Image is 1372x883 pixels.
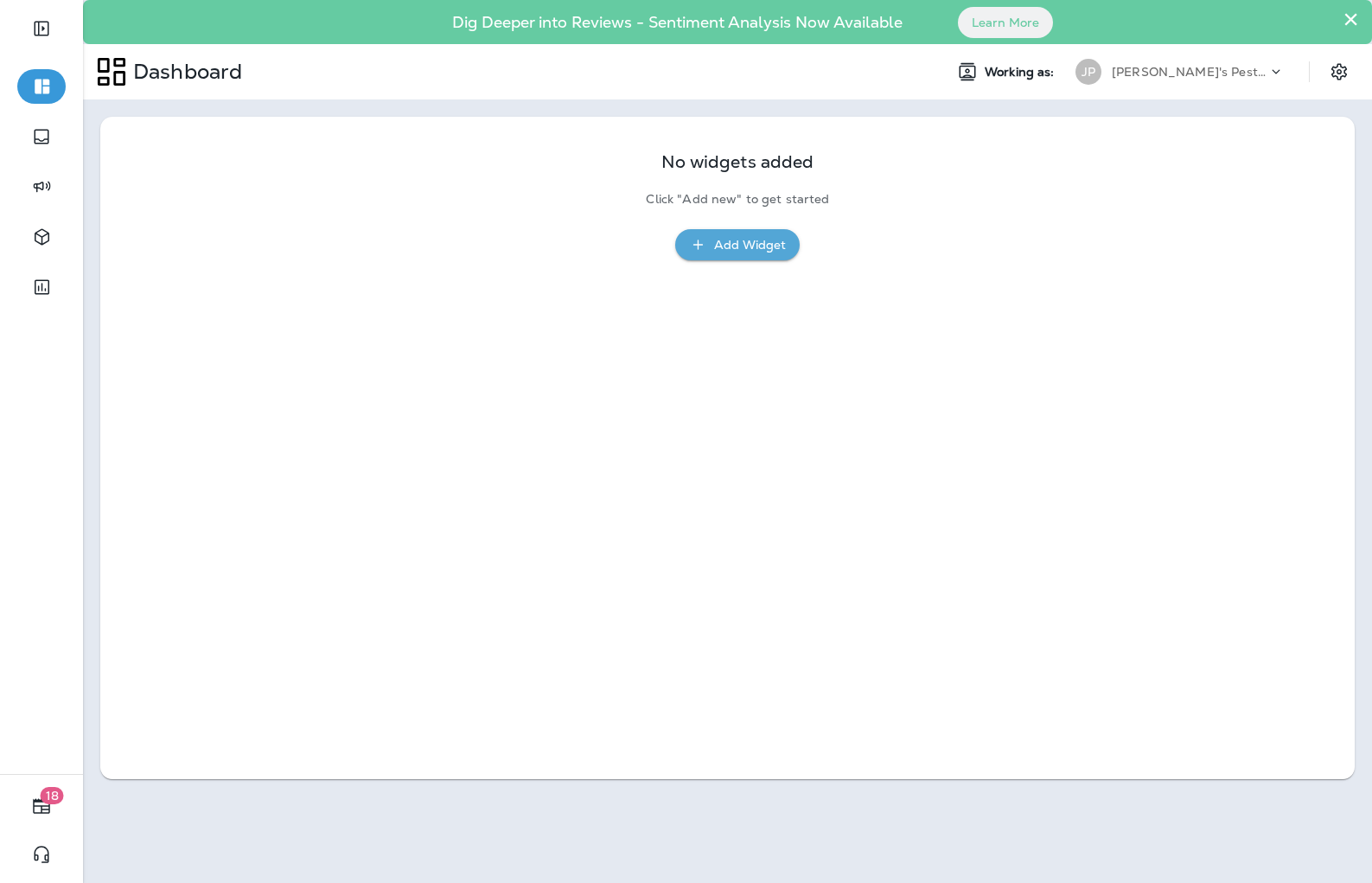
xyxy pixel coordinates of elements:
[1075,59,1101,85] div: JP
[661,155,814,170] p: No widgets added
[958,7,1053,38] button: Learn More
[17,789,66,823] button: 18
[675,229,800,261] button: Add Widget
[646,192,829,207] p: Click "Add new" to get started
[1343,5,1359,33] button: Close
[402,20,953,25] p: Dig Deeper into Reviews - Sentiment Analysis Now Available
[1112,65,1267,79] p: [PERSON_NAME]'s Pest Control - [GEOGRAPHIC_DATA]
[41,787,64,804] span: 18
[17,11,66,46] button: Expand Sidebar
[714,234,786,256] div: Add Widget
[1324,56,1355,87] button: Settings
[126,59,242,85] p: Dashboard
[985,65,1058,80] span: Working as:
